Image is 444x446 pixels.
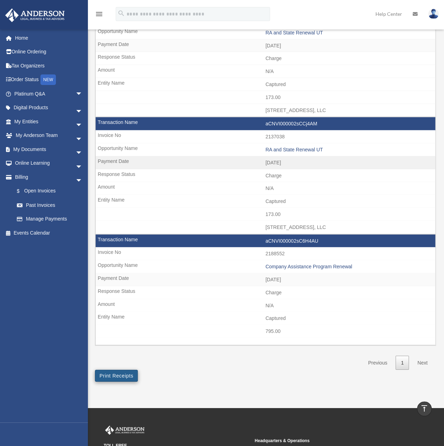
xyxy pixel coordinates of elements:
[96,235,435,248] td: aCNVI000002sC6H4AU
[5,31,93,45] a: Home
[5,114,93,129] a: My Entitiesarrow_drop_down
[96,130,435,144] td: 2137038
[10,184,93,198] a: $Open Invoices
[5,129,93,143] a: My Anderson Teamarrow_drop_down
[265,173,282,178] font: Charge
[95,12,103,18] a: menu
[40,74,56,85] div: NEW
[96,325,435,338] td: 795.00
[401,360,404,366] font: 1
[96,273,435,287] td: [DATE]
[5,170,93,184] a: Billingarrow_drop_down
[96,286,435,300] td: Charge
[5,45,93,59] a: Online Ordering
[96,221,435,234] td: [STREET_ADDRESS], LLC
[96,299,435,313] td: N/A
[21,187,24,196] span: $
[96,104,435,117] td: [STREET_ADDRESS], LLC
[10,198,90,212] a: Past Invoices
[265,198,286,204] font: Captured
[76,87,90,101] span: arrow_drop_down
[95,10,103,18] i: menu
[5,59,93,73] a: Tax Organizers
[255,437,400,445] small: Headquarters & Operations
[5,142,93,156] a: My Documentsarrow_drop_down
[428,9,439,19] img: User Pic
[265,30,323,35] font: RA and State Renewal UT
[117,9,125,17] i: search
[265,55,282,61] font: Charge
[96,312,435,325] td: Captured
[5,101,93,115] a: Digital Productsarrow_drop_down
[265,68,274,74] font: N/A
[73,105,84,117] font: arrow_drop_down
[104,426,146,435] img: Anderson Advisors Platinum Portal
[14,91,45,97] font: Platinum Q&A
[73,161,84,172] font: arrow_drop_down
[265,43,281,48] font: [DATE]
[73,147,84,158] font: arrow_drop_down
[265,121,317,126] font: aCNVI000002sCCj4AM
[5,226,93,240] a: Events Calendar
[5,73,93,87] a: Order StatusNEW
[95,370,138,382] button: Print Receipts
[265,147,323,152] font: RA and State Renewal UT
[265,185,274,191] font: N/A
[368,360,387,366] font: Previous
[265,81,286,87] font: Captured
[5,156,93,170] a: Online Learningarrow_drop_down
[73,119,84,130] font: arrow_drop_down
[417,360,427,366] font: Next
[417,401,432,416] a: vertical_align_top
[5,87,93,101] a: Platinum Q&Aarrow_drop_down
[10,212,93,226] a: Manage Payments
[265,211,281,217] font: 173.00
[265,94,281,100] font: 173.00
[265,264,432,270] div: Company Assistance Program Renewal
[73,175,84,186] font: arrow_drop_down
[420,404,429,413] i: vertical_align_top
[3,8,67,22] img: Anderson Advisors Platinum Portal
[73,133,84,144] font: arrow_drop_down
[265,160,281,165] font: [DATE]
[96,247,435,261] td: 2188552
